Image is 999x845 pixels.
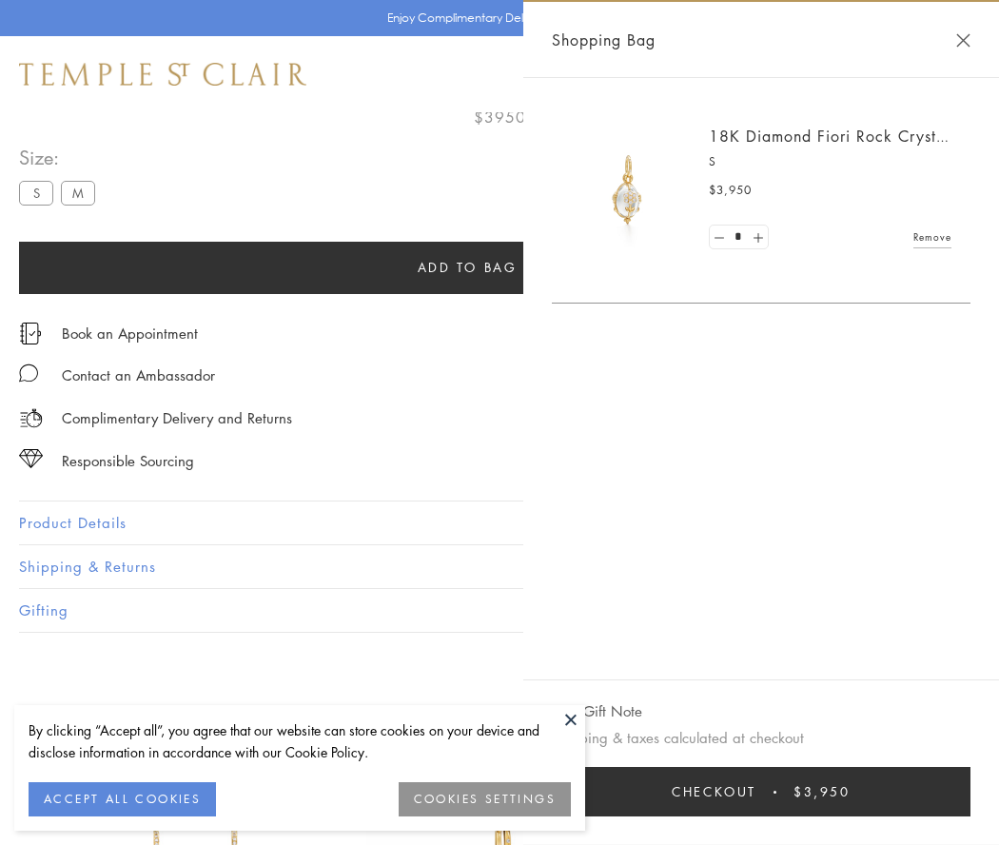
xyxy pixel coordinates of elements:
p: Enjoy Complimentary Delivery & Returns [387,9,603,28]
span: $3950 [474,105,526,129]
img: P51889-E11FIORI [571,133,685,247]
img: Temple St. Clair [19,63,306,86]
span: Shopping Bag [552,28,656,52]
span: Size: [19,142,103,173]
a: Book an Appointment [62,323,198,344]
img: icon_appointment.svg [19,323,42,344]
p: Complimentary Delivery and Returns [62,406,292,430]
a: Remove [913,226,951,247]
span: Add to bag [418,257,518,278]
p: S [709,152,951,171]
button: Add to bag [19,242,915,294]
p: Shipping & taxes calculated at checkout [552,726,970,750]
button: ACCEPT ALL COOKIES [29,782,216,816]
button: COOKIES SETTINGS [399,782,571,816]
label: M [61,181,95,205]
a: Set quantity to 0 [710,226,729,249]
img: MessageIcon-01_2.svg [19,364,38,383]
span: $3,950 [709,181,752,200]
span: Checkout [672,781,756,802]
button: Close Shopping Bag [956,33,970,48]
span: $3,950 [793,781,851,802]
button: Checkout $3,950 [552,767,970,816]
div: By clicking “Accept all”, you agree that our website can store cookies on your device and disclos... [29,719,571,763]
a: Set quantity to 2 [748,226,767,249]
button: Product Details [19,501,980,544]
img: icon_delivery.svg [19,406,43,430]
img: icon_sourcing.svg [19,449,43,468]
div: Responsible Sourcing [62,449,194,473]
label: S [19,181,53,205]
div: Contact an Ambassador [62,364,215,387]
button: Shipping & Returns [19,545,980,588]
h3: You May Also Like [48,700,951,731]
button: Gifting [19,589,980,632]
button: Add Gift Note [552,699,642,723]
